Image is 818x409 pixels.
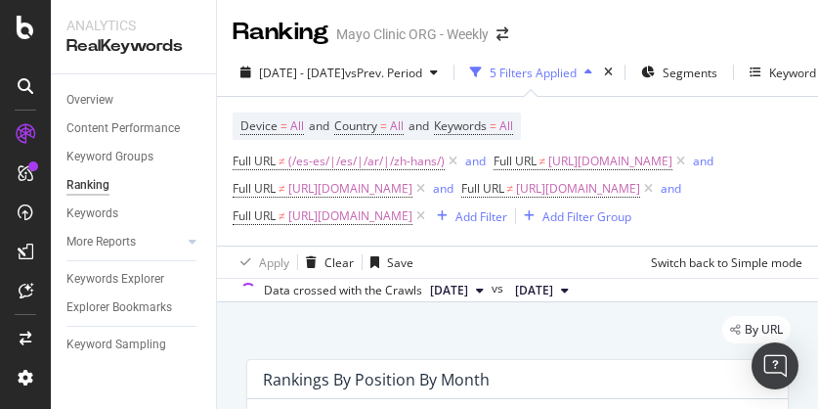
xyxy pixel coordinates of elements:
span: [URL][DOMAIN_NAME] [516,175,640,203]
div: Keywords Explorer [66,269,164,290]
a: Content Performance [66,118,202,139]
span: Full URL [233,153,276,169]
span: [URL][DOMAIN_NAME] [548,148,672,175]
span: 2024 Dec. 10th [515,282,553,299]
div: Save [387,254,413,271]
div: More Reports [66,232,136,252]
span: ≠ [539,153,546,169]
button: and [661,179,681,198]
span: and [409,117,429,134]
a: Ranking [66,175,202,196]
a: Explorer Bookmarks [66,297,202,318]
a: More Reports [66,232,183,252]
a: Keywords Explorer [66,269,202,290]
div: Mayo Clinic ORG - Weekly [336,24,489,44]
span: Country [334,117,377,134]
button: [DATE] - [DATE]vsPrev. Period [233,57,446,88]
button: [DATE] [422,279,492,302]
div: and [661,180,681,197]
div: Analytics [66,16,200,35]
div: Open Intercom Messenger [752,342,798,389]
a: Overview [66,90,202,111]
span: All [390,113,404,140]
div: Keywords [66,204,118,224]
span: [URL][DOMAIN_NAME] [288,175,412,203]
span: Full URL [233,180,276,197]
button: Apply [233,247,289,278]
div: Ranking [66,175,109,196]
div: and [433,180,453,197]
div: 5 Filters Applied [490,65,577,81]
button: Clear [298,247,354,278]
div: arrow-right-arrow-left [496,27,508,41]
span: [DATE] - [DATE] [259,65,345,81]
div: and [693,153,713,169]
a: Keywords [66,204,202,224]
button: [DATE] [507,279,577,302]
button: Save [363,247,413,278]
span: ≠ [279,207,285,224]
span: Device [240,117,278,134]
span: By URL [745,324,783,336]
span: All [290,113,304,140]
span: [URL][DOMAIN_NAME] [288,203,412,230]
button: and [433,179,453,198]
span: Keywords [434,117,487,134]
button: Switch back to Simple mode [643,247,802,278]
button: Add Filter Group [516,204,631,228]
div: Content Performance [66,118,180,139]
span: vs Prev. Period [345,65,422,81]
span: Segments [663,65,717,81]
div: and [465,153,486,169]
div: Apply [259,254,289,271]
span: All [499,113,513,140]
div: Overview [66,90,113,111]
span: ≠ [279,153,285,169]
div: Data crossed with the Crawls [264,282,422,299]
div: Explorer Bookmarks [66,297,172,318]
div: Keyword Groups [66,147,153,167]
div: Switch back to Simple mode [651,254,802,271]
div: Add Filter Group [542,208,631,225]
span: ≠ [279,180,285,197]
div: legacy label [722,316,791,343]
span: ≠ [507,180,514,197]
div: Keyword Sampling [66,335,166,355]
span: = [490,117,496,134]
span: = [380,117,387,134]
button: Add Filter [429,204,507,228]
div: Clear [324,254,354,271]
span: Full URL [233,207,276,224]
span: Full URL [494,153,537,169]
div: times [600,63,617,82]
span: vs [492,280,507,297]
button: 5 Filters Applied [462,57,600,88]
span: and [309,117,329,134]
div: Add Filter [455,208,507,225]
span: (/es-es/|/es/|/ar/|/zh-hans/) [288,148,445,175]
a: Keyword Sampling [66,335,202,355]
button: Segments [633,57,725,88]
button: and [693,152,713,170]
div: RealKeywords [66,35,200,58]
span: Full URL [461,180,504,197]
span: = [280,117,287,134]
a: Keyword Groups [66,147,202,167]
div: Rankings By Position By Month [263,370,490,389]
button: and [465,152,486,170]
div: Ranking [233,16,328,49]
span: 2025 Sep. 24th [430,282,468,299]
